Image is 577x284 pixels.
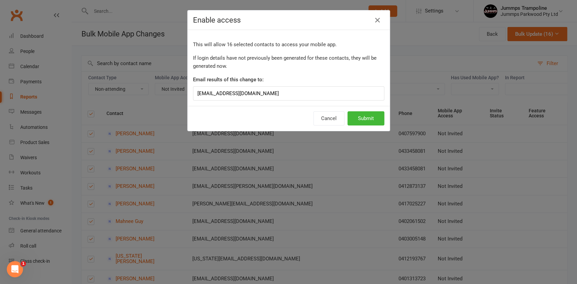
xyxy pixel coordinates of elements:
p: This will allow 16 selected contacts to access your mobile app. [193,40,384,49]
iframe: Intercom live chat [7,261,23,277]
button: Submit [347,111,384,125]
label: Email results of this change to: [193,76,264,84]
span: Enable access [193,16,241,24]
button: Cancel [313,111,344,125]
span: 1 [21,261,26,266]
p: If login details have not previously been generated for these contacts, they will be generated now. [193,54,384,70]
button: Close [372,15,383,26]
